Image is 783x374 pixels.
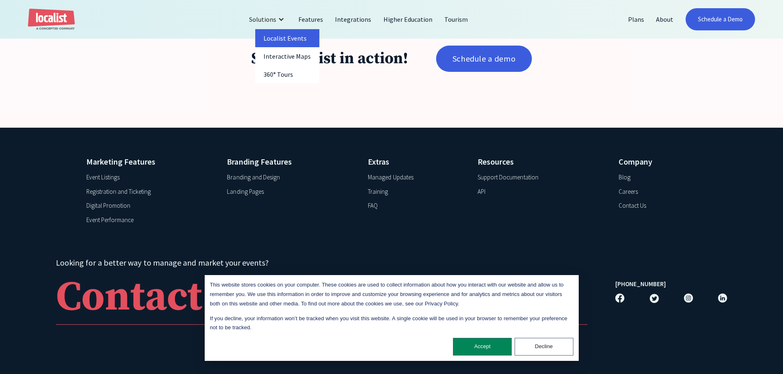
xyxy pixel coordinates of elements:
a: Contact Us [56,273,587,325]
div: Cookie banner [205,275,579,361]
div: Contact Us [56,277,258,318]
a: Higher Education [378,9,439,29]
a: Tourism [439,9,474,29]
a: Contact Us [619,201,646,211]
a: Digital Promotion [86,201,131,211]
a: Blog [619,173,631,182]
button: Accept [453,338,512,356]
a: API [478,187,485,197]
a: About [650,9,679,29]
a: Localist Events [255,29,319,47]
p: This website stores cookies on your computer. These cookies are used to collect information about... [210,280,573,308]
a: Event Listings [86,173,120,182]
p: If you decline, your information won’t be tracked when you visit this website. A single cookie wi... [210,314,573,333]
div: Solutions [243,9,293,29]
a: Features [293,9,329,29]
a: FAQ [368,201,378,211]
a: Plans [622,9,650,29]
a: Registration and Ticketing [86,187,151,197]
h4: Extras [368,156,462,168]
a: Branding and Design [227,173,280,182]
h4: Branding Features [227,156,352,168]
a: Support Documentation [478,173,538,182]
h4: Resources [478,156,603,168]
a: Interactive Maps [255,47,319,65]
button: Decline [515,338,573,356]
a: Integrations [329,9,377,29]
a: Schedule a Demo [686,8,755,30]
a: Event Performance [86,216,134,225]
a: 360° Tours [255,65,319,83]
h4: Looking for a better way to manage and market your events? [56,257,587,269]
h4: Marketing Features [86,156,212,168]
a: home [28,9,75,30]
nav: Solutions [255,29,319,83]
a: Managed Updates [368,173,413,182]
a: Landing Pages [227,187,263,197]
a: Training [368,187,388,197]
h4: Company [619,156,697,168]
div: © 2024 Localist. All Rights Reserved. [56,339,727,346]
h1: See Localist in action! [251,49,408,69]
a: [PHONE_NUMBER] [615,280,666,289]
a: Schedule a demo [436,46,532,72]
a: Careers [619,187,638,197]
div: Solutions [249,14,276,24]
